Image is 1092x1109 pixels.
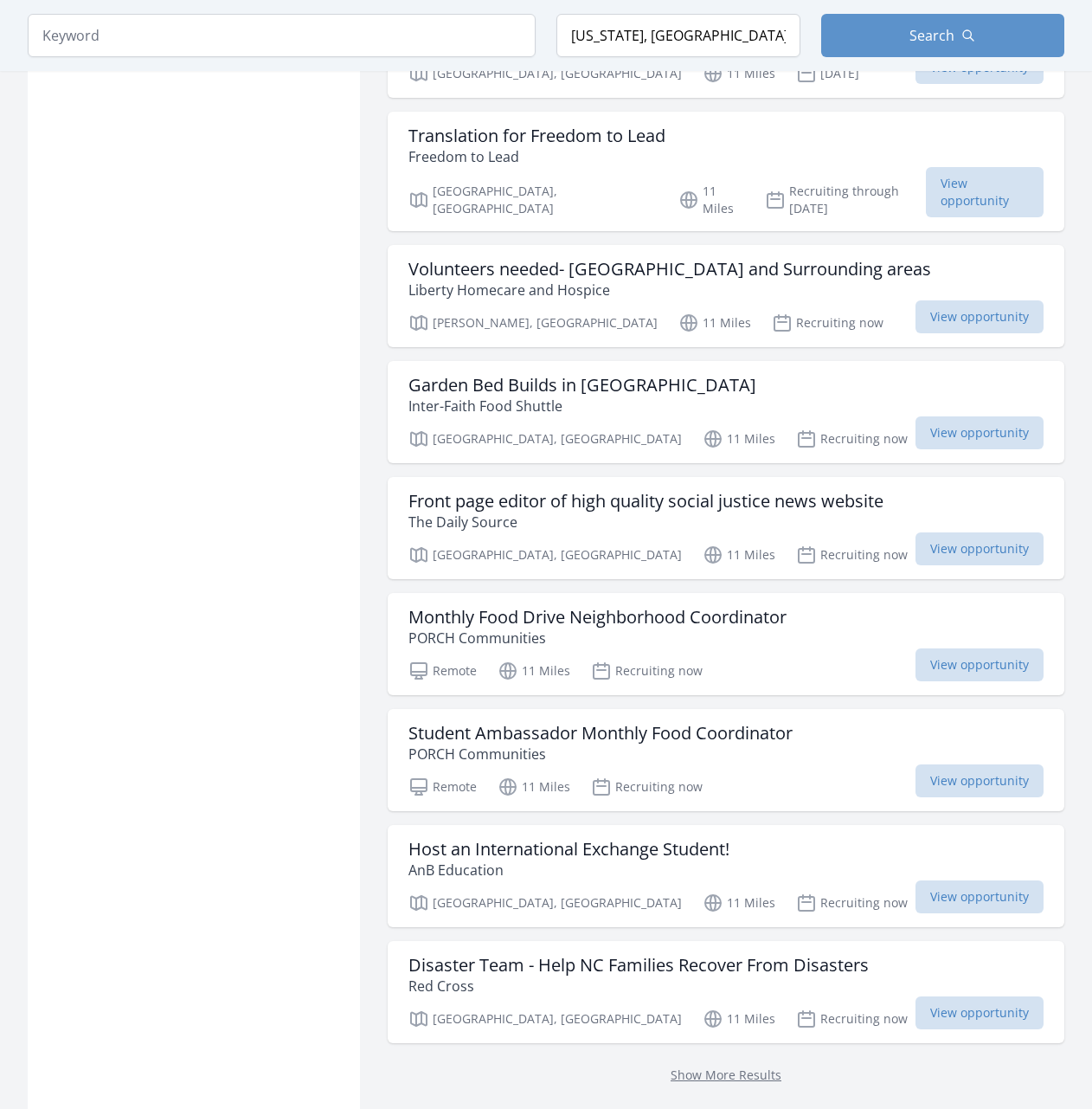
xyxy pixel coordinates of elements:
[408,1009,682,1029] p: [GEOGRAPHIC_DATA], [GEOGRAPHIC_DATA]
[388,112,1064,231] a: Translation for Freedom to Lead Freedom to Lead [GEOGRAPHIC_DATA], [GEOGRAPHIC_DATA] 11 Miles Rec...
[915,416,1044,449] span: View opportunity
[388,941,1064,1043] a: Disaster Team - Help NC Families Recover From Disasters Red Cross [GEOGRAPHIC_DATA], [GEOGRAPHIC_...
[821,14,1065,57] button: Search
[408,375,756,396] h3: Garden Bed Builds in [GEOGRAPHIC_DATA]
[909,25,954,46] span: Search
[678,183,745,217] p: 11 Miles
[408,545,682,565] p: [GEOGRAPHIC_DATA], [GEOGRAPHIC_DATA]
[703,429,775,449] p: 11 Miles
[408,955,869,976] h3: Disaster Team - Help NC Families Recover From Disasters
[388,361,1064,463] a: Garden Bed Builds in [GEOGRAPHIC_DATA] Inter-Faith Food Shuttle [GEOGRAPHIC_DATA], [GEOGRAPHIC_DA...
[408,628,787,648] p: PORCH Communities
[703,63,775,84] p: 11 Miles
[388,709,1064,811] a: Student Ambassador Monthly Food Coordinator PORCH Communities Remote 11 Miles Recruiting now View...
[765,183,926,217] p: Recruiting through [DATE]
[388,477,1064,579] a: Front page editor of high quality social justice news website The Daily Source [GEOGRAPHIC_DATA],...
[408,126,665,146] h3: Translation for Freedom to Lead
[408,280,931,300] p: Liberty Homecare and Hospice
[915,648,1044,681] span: View opportunity
[408,661,477,681] p: Remote
[388,825,1064,927] a: Host an International Exchange Student! AnB Education [GEOGRAPHIC_DATA], [GEOGRAPHIC_DATA] 11 Mil...
[408,313,658,333] p: [PERSON_NAME], [GEOGRAPHIC_DATA]
[498,661,570,681] p: 11 Miles
[408,429,682,449] p: [GEOGRAPHIC_DATA], [GEOGRAPHIC_DATA]
[408,893,682,913] p: [GEOGRAPHIC_DATA], [GEOGRAPHIC_DATA]
[796,63,859,84] p: [DATE]
[772,313,883,333] p: Recruiting now
[408,860,729,880] p: AnB Education
[388,593,1064,695] a: Monthly Food Drive Neighborhood Coordinator PORCH Communities Remote 11 Miles Recruiting now View...
[408,183,658,217] p: [GEOGRAPHIC_DATA], [GEOGRAPHIC_DATA]
[408,839,729,860] h3: Host an International Exchange Student!
[915,880,1044,913] span: View opportunity
[703,1009,775,1029] p: 11 Miles
[408,146,665,167] p: Freedom to Lead
[408,976,869,996] p: Red Cross
[915,764,1044,797] span: View opportunity
[408,723,793,744] h3: Student Ambassador Monthly Food Coordinator
[926,167,1044,217] span: View opportunity
[408,744,793,764] p: PORCH Communities
[591,661,703,681] p: Recruiting now
[915,300,1044,333] span: View opportunity
[408,259,931,280] h3: Volunteers needed- [GEOGRAPHIC_DATA] and Surrounding areas
[408,777,477,797] p: Remote
[408,396,756,416] p: Inter-Faith Food Shuttle
[703,893,775,913] p: 11 Miles
[556,14,800,57] input: Location
[408,512,883,532] p: The Daily Source
[408,607,787,628] h3: Monthly Food Drive Neighborhood Coordinator
[28,14,536,57] input: Keyword
[796,429,908,449] p: Recruiting now
[388,245,1064,347] a: Volunteers needed- [GEOGRAPHIC_DATA] and Surrounding areas Liberty Homecare and Hospice [PERSON_N...
[678,313,751,333] p: 11 Miles
[408,63,682,84] p: [GEOGRAPHIC_DATA], [GEOGRAPHIC_DATA]
[591,777,703,797] p: Recruiting now
[408,491,883,512] h3: Front page editor of high quality social justice news website
[671,1067,781,1083] a: Show More Results
[915,532,1044,565] span: View opportunity
[796,1009,908,1029] p: Recruiting now
[915,996,1044,1029] span: View opportunity
[796,545,908,565] p: Recruiting now
[796,893,908,913] p: Recruiting now
[498,777,570,797] p: 11 Miles
[703,545,775,565] p: 11 Miles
